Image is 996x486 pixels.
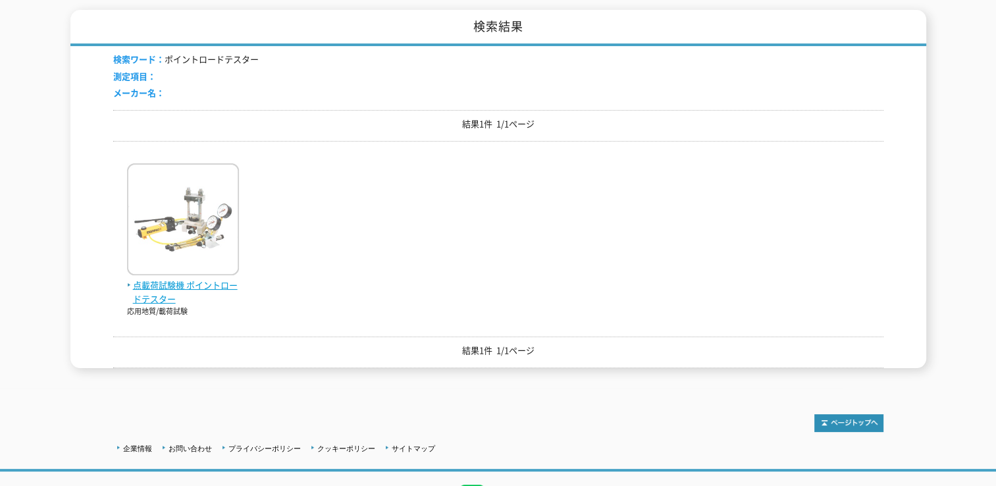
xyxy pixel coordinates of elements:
[113,70,156,82] span: 測定項目：
[814,414,883,432] img: トップページへ
[317,445,375,452] a: クッキーポリシー
[127,279,239,306] span: 点載荷試験機 ポイントロードテスター
[127,265,239,306] a: 点載荷試験機 ポイントロードテスター
[113,53,259,67] li: ポイントロードテスター
[169,445,212,452] a: お問い合わせ
[113,86,165,99] span: メーカー名：
[70,10,926,46] h1: 検索結果
[127,306,239,317] p: 応用地質/載荷試験
[113,117,883,131] p: 結果1件 1/1ページ
[113,53,165,65] span: 検索ワード：
[113,344,883,358] p: 結果1件 1/1ページ
[127,163,239,279] img: ポイントロードテスター
[228,445,301,452] a: プライバシーポリシー
[392,445,435,452] a: サイトマップ
[123,445,152,452] a: 企業情報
